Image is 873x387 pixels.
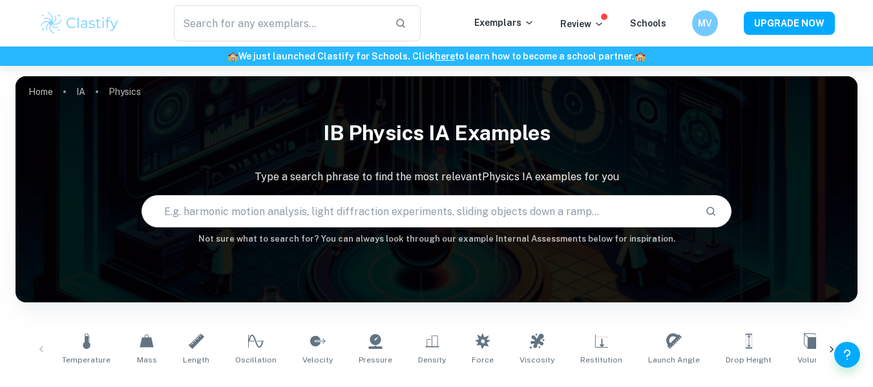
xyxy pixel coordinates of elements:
[744,12,835,35] button: UPGRADE NOW
[418,354,446,366] span: Density
[697,16,712,30] h6: MV
[834,342,860,368] button: Help and Feedback
[3,49,870,63] h6: We just launched Clastify for Schools. Click to learn how to become a school partner.
[359,354,392,366] span: Pressure
[174,5,385,41] input: Search for any exemplars...
[109,85,141,99] p: Physics
[142,193,694,229] input: E.g. harmonic motion analysis, light diffraction experiments, sliding objects down a ramp...
[474,16,534,30] p: Exemplars
[797,354,826,366] span: Volume
[183,354,209,366] span: Length
[435,51,455,61] a: here
[648,354,700,366] span: Launch Angle
[560,17,604,31] p: Review
[16,112,857,154] h1: IB Physics IA examples
[39,10,121,36] img: Clastify logo
[137,354,157,366] span: Mass
[16,233,857,246] h6: Not sure what to search for? You can always look through our example Internal Assessments below f...
[726,354,772,366] span: Drop Height
[28,83,53,101] a: Home
[16,169,857,185] p: Type a search phrase to find the most relevant Physics IA examples for you
[227,51,238,61] span: 🏫
[302,354,333,366] span: Velocity
[580,354,622,366] span: Restitution
[700,200,722,222] button: Search
[630,18,666,28] a: Schools
[472,354,494,366] span: Force
[76,83,85,101] a: IA
[692,10,718,36] button: MV
[635,51,646,61] span: 🏫
[62,354,110,366] span: Temperature
[520,354,554,366] span: Viscosity
[235,354,277,366] span: Oscillation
